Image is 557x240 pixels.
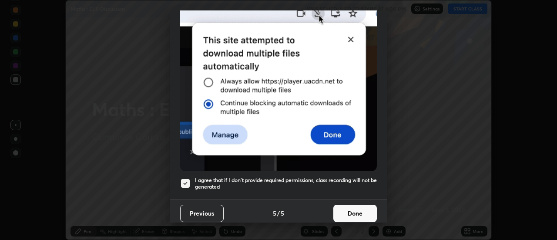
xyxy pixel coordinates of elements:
h4: 5 [281,209,284,218]
h4: / [277,209,280,218]
h4: 5 [273,209,276,218]
button: Done [333,205,377,222]
h5: I agree that if I don't provide required permissions, class recording will not be generated [195,177,377,190]
button: Previous [180,205,224,222]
